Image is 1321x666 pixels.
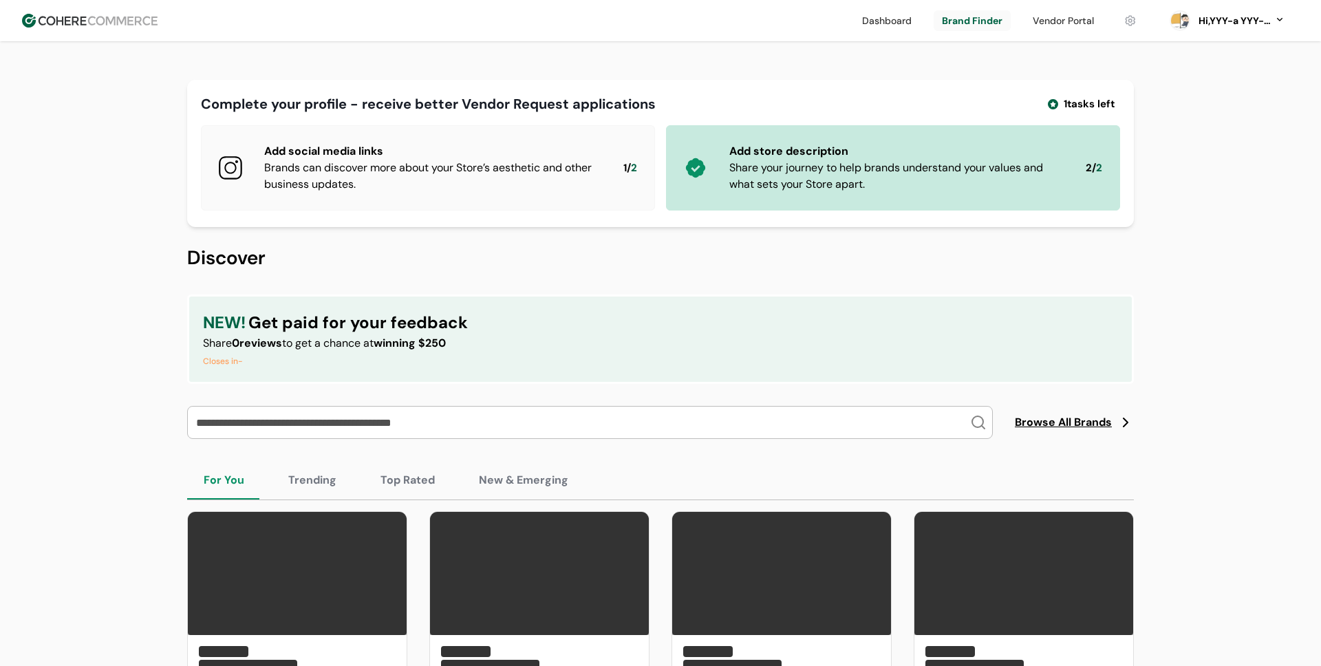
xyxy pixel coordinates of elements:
div: Add store description [729,143,1064,160]
div: Brands can discover more about your Store’s aesthetic and other business updates. [264,160,601,193]
button: New & Emerging [462,461,585,499]
span: Share [203,336,232,350]
div: Closes in - [203,354,468,368]
span: 1 [623,160,627,176]
span: 0 reviews [232,336,282,350]
div: Add social media links [264,143,601,160]
img: Cohere Logo [22,14,158,28]
span: Get paid for your feedback [248,310,468,335]
span: to get a chance at [282,336,374,350]
span: / [627,160,631,176]
span: winning $250 [374,336,446,350]
div: Complete your profile - receive better Vendor Request applications [201,94,656,114]
span: / [1092,160,1096,176]
svg: 0 percent [1170,10,1190,31]
span: Browse All Brands [1015,414,1112,431]
div: Share your journey to help brands understand your values and what sets your Store apart. [729,160,1064,193]
div: Hi, YYY-a YYY-aa [1196,14,1271,28]
span: 2 [631,160,637,176]
span: 1 tasks left [1064,96,1115,112]
a: Browse All Brands [1015,414,1134,431]
button: For You [187,461,261,499]
button: Top Rated [364,461,451,499]
button: Hi,YYY-a YYY-aa [1196,14,1285,28]
span: NEW! [203,310,246,335]
span: Discover [187,245,266,270]
button: Trending [272,461,353,499]
span: 2 [1096,160,1102,176]
span: 2 [1086,160,1092,176]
